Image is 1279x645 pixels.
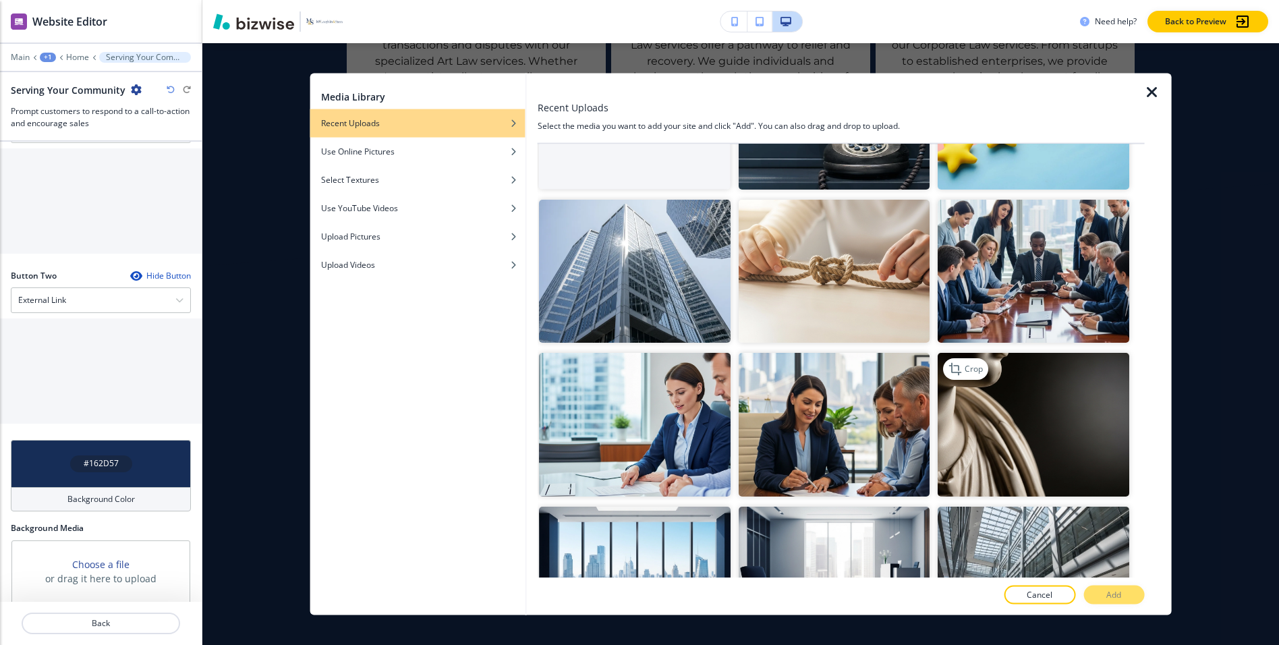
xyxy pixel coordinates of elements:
p: Back [23,617,179,629]
img: editor icon [11,13,27,30]
button: Upload Media [539,46,731,190]
h4: Use Online Pictures [321,146,395,158]
h4: Select Textures [321,174,379,186]
img: Bizwise Logo [213,13,294,30]
h4: Upload Videos [321,259,375,271]
button: Hide Button [130,271,191,281]
h2: Website Editor [32,13,107,30]
button: Back to Preview [1147,11,1268,32]
button: Upload Videos [310,251,525,279]
p: Crop [965,363,983,375]
button: Back [22,613,180,634]
h3: Recent Uploads [538,101,608,115]
button: Use Online Pictures [310,138,525,166]
button: Serving Your Community [99,52,191,63]
button: Choose a file [72,557,130,571]
p: Serving Your Community [106,53,184,62]
h4: External Link [18,294,66,306]
button: Recent Uploads [310,109,525,138]
button: Main [11,53,30,62]
img: Your Logo [306,18,343,26]
h4: Recent Uploads [321,117,380,130]
button: Home [66,53,89,62]
button: Upload Pictures [310,223,525,251]
h4: Use YouTube Videos [321,202,398,215]
h2: Media Library [321,90,385,104]
h2: Button Two [11,270,57,282]
h2: Background Media [11,522,191,534]
button: +1 [40,53,56,62]
h2: Serving Your Community [11,83,125,97]
h4: Upload Pictures [321,231,380,243]
h3: Need help? [1095,16,1137,28]
button: Select Textures [310,166,525,194]
h4: Background Color [67,493,135,505]
h3: Prompt customers to respond to a call-to-action and encourage sales [11,105,191,130]
h4: #162D57 [84,457,119,470]
div: Choose a fileor drag it here to uploadMy PhotosFind Photos [11,540,191,627]
h3: or drag it here to upload [45,571,157,586]
button: Cancel [1004,585,1075,604]
h4: Select the media you want to add your site and click "Add". You can also drag and drop to upload. [538,120,1145,132]
p: Back to Preview [1165,16,1226,28]
div: Crop [943,358,988,380]
button: #162D57Background Color [11,440,191,511]
p: Cancel [1027,588,1052,600]
button: Use YouTube Videos [310,194,525,223]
